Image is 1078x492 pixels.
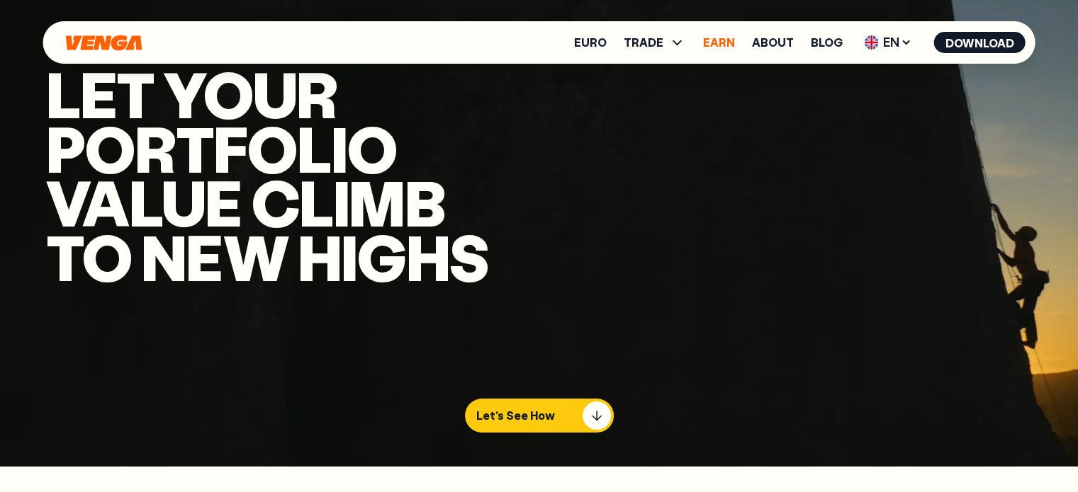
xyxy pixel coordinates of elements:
span: TRADE [624,37,663,48]
img: flag-uk [865,35,879,50]
a: Euro [574,37,607,48]
button: Download [934,32,1026,53]
span: TRADE [624,34,686,51]
a: Earn [703,37,735,48]
h1: Let YOUR portfolio Value climb to new highs [46,67,489,283]
a: Blog [811,37,843,48]
span: EN [860,31,917,54]
a: About [752,37,794,48]
button: Let's See How [465,399,614,433]
p: Let's See How [476,408,555,423]
svg: Home [64,35,144,51]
